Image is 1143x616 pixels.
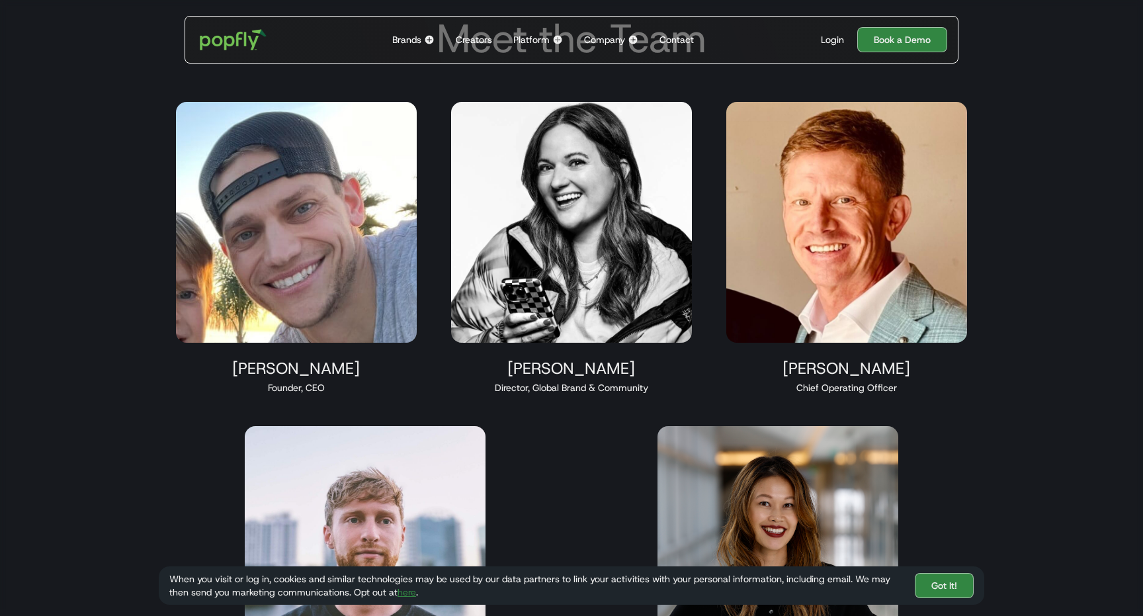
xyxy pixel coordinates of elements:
div: Chief Operating Officer [726,381,967,394]
div: Platform [513,33,550,46]
a: Book a Demo [857,27,947,52]
a: here [398,586,416,598]
div: [PERSON_NAME] [726,359,967,378]
div: Company [584,33,625,46]
div: Brands [392,33,421,46]
div: Director, Global Brand & Community [451,381,692,394]
div: When you visit or log in, cookies and similar technologies may be used by our data partners to li... [169,572,904,599]
a: Creators [450,17,497,63]
div: [PERSON_NAME] [176,359,417,378]
div: Founder, CEO [176,381,417,394]
h2: Meet the Team [159,15,984,62]
div: [PERSON_NAME] [451,359,692,378]
div: Creators [456,33,492,46]
a: Contact [654,17,699,63]
div: Login [821,33,844,46]
a: home [190,20,276,60]
div: Contact [659,33,694,46]
a: Login [816,33,849,46]
a: Got It! [915,573,974,598]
